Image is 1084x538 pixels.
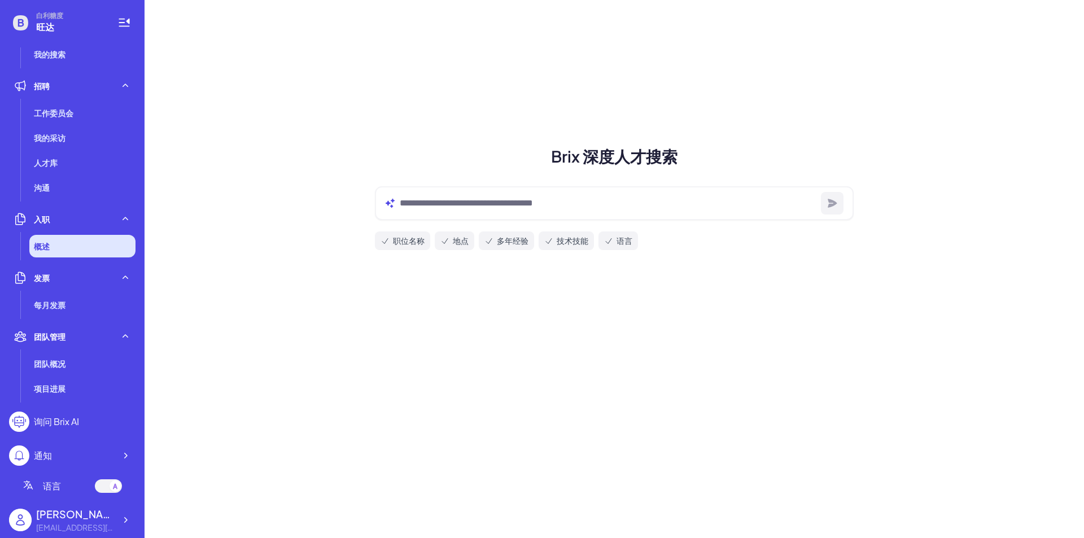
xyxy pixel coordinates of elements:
font: 概述 [34,241,50,251]
font: [PERSON_NAME]·[PERSON_NAME] [36,508,209,520]
font: 发票 [34,273,50,283]
font: 工作委员会 [34,108,73,118]
font: 团队管理 [34,331,65,342]
span: 旺达 [36,20,104,34]
font: 项目进展 [34,383,65,393]
font: 询问 Brix AI [34,415,79,427]
font: 多年经验 [497,235,528,246]
div: 1092130354@qq.com [36,522,115,533]
font: 技术技能 [557,235,588,246]
font: 我的搜索 [34,49,65,59]
font: 我的采访 [34,133,65,143]
font: 通知 [34,449,52,461]
font: 团队概况 [34,358,65,369]
font: 语言 [617,235,632,246]
font: 语言 [43,480,61,492]
font: 白利糖度 [36,11,63,20]
font: 招聘 [34,81,50,91]
font: Brix 深度人才搜索 [551,146,677,166]
font: 入职 [34,214,50,224]
font: 旺达 [36,21,54,33]
font: 职位名称 [393,235,425,246]
font: [EMAIL_ADDRESS][DOMAIN_NAME] [36,522,169,532]
font: 人才库 [34,158,58,168]
img: user_logo.png [9,509,32,531]
font: 每月发票 [34,300,65,310]
div: 贾斯汀·兰 [36,506,115,522]
font: 沟通 [34,182,50,193]
font: 地点 [453,235,469,246]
